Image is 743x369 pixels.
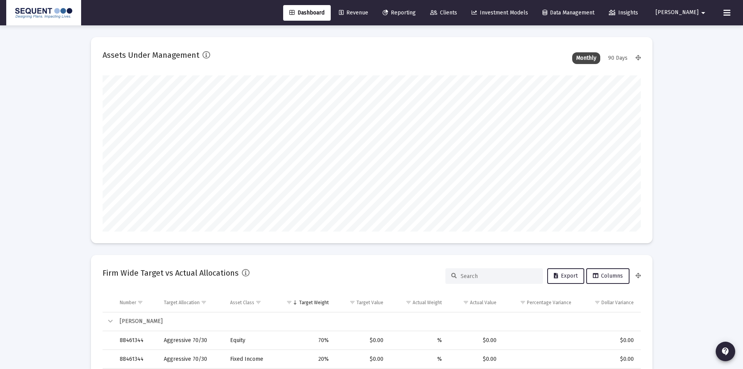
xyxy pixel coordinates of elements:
span: Dashboard [289,9,325,16]
div: Actual Value [470,299,497,306]
div: Target Value [356,299,383,306]
img: Dashboard [12,5,75,21]
span: Show filter options for column 'Dollar Variance' [594,299,600,305]
td: Column Target Value [334,293,389,312]
button: Columns [586,268,630,284]
div: $0.00 [582,337,634,344]
span: Export [554,273,578,279]
a: Reporting [376,5,422,21]
h2: Firm Wide Target vs Actual Allocations [103,267,239,279]
span: Reporting [383,9,416,16]
span: Show filter options for column 'Actual Weight' [406,299,411,305]
div: 70% [282,337,329,344]
td: Column Number [114,293,158,312]
div: Actual Weight [413,299,442,306]
span: Show filter options for column 'Percentage Variance' [520,299,526,305]
h2: Assets Under Management [103,49,199,61]
td: Aggressive 70/30 [158,331,225,350]
div: $0.00 [340,337,383,344]
button: [PERSON_NAME] [646,5,717,20]
span: Show filter options for column 'Target Value' [349,299,355,305]
td: Column Percentage Variance [502,293,577,312]
span: Investment Models [472,9,528,16]
div: [PERSON_NAME] [120,317,634,325]
td: Fixed Income [225,350,276,369]
div: $0.00 [453,355,497,363]
button: Export [547,268,584,284]
a: Dashboard [283,5,331,21]
div: 20% [282,355,329,363]
td: Column Asset Class [225,293,276,312]
input: Search [461,273,537,280]
a: Investment Models [465,5,534,21]
span: Columns [593,273,623,279]
td: Collapse [103,312,114,331]
span: Revenue [339,9,368,16]
span: Insights [609,9,638,16]
td: Equity [225,331,276,350]
div: Target Allocation [164,299,200,306]
td: Column Target Allocation [158,293,225,312]
span: Show filter options for column 'Asset Class' [255,299,261,305]
div: Asset Class [230,299,254,306]
span: Clients [430,9,457,16]
td: 88461344 [114,350,158,369]
mat-icon: arrow_drop_down [699,5,708,21]
td: Column Dollar Variance [577,293,641,312]
div: Number [120,299,136,306]
div: $0.00 [582,355,634,363]
span: [PERSON_NAME] [656,9,699,16]
div: Monthly [572,52,600,64]
div: % [394,337,442,344]
span: Show filter options for column 'Number' [137,299,143,305]
div: 90 Days [604,52,631,64]
div: Dollar Variance [601,299,634,306]
td: Aggressive 70/30 [158,350,225,369]
span: Show filter options for column 'Target Weight' [286,299,292,305]
div: Percentage Variance [527,299,571,306]
div: $0.00 [340,355,383,363]
td: Column Target Weight [276,293,334,312]
a: Revenue [333,5,374,21]
div: $0.00 [453,337,497,344]
span: Data Management [543,9,594,16]
div: % [394,355,442,363]
span: Show filter options for column 'Actual Value' [463,299,469,305]
td: Column Actual Weight [389,293,447,312]
div: Target Weight [299,299,329,306]
a: Data Management [536,5,601,21]
td: 88461344 [114,331,158,350]
td: Column Actual Value [447,293,502,312]
mat-icon: contact_support [721,347,730,356]
a: Clients [424,5,463,21]
a: Insights [603,5,644,21]
span: Show filter options for column 'Target Allocation' [201,299,207,305]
